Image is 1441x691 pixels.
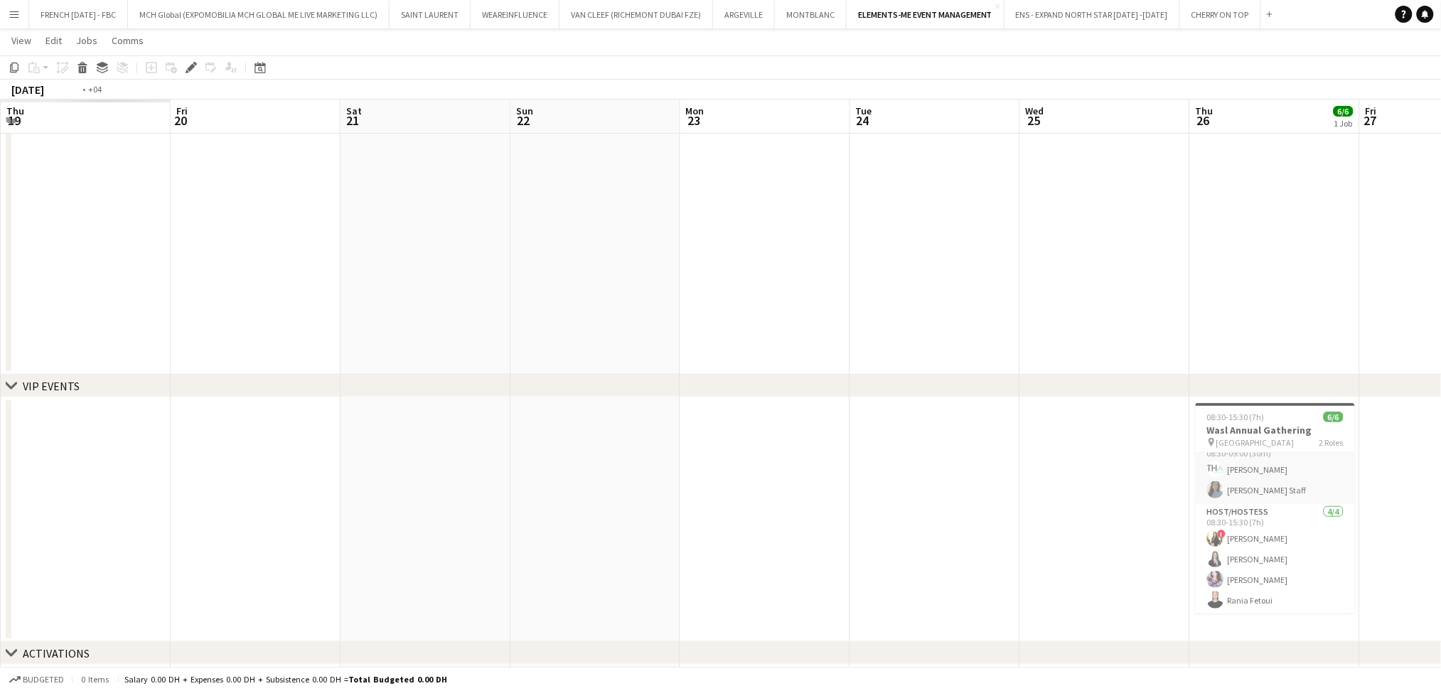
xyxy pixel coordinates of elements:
button: VAN CLEEF (RICHEMONT DUBAI FZE) [559,1,713,28]
button: MCH Global (EXPOMOBILIA MCH GLOBAL ME LIVE MARKETING LLC) [128,1,390,28]
span: View [11,34,31,47]
span: 0 items [78,674,112,685]
span: Edit [45,34,62,47]
span: Budgeted [23,675,64,685]
div: REAL ESTATE [23,112,88,126]
button: ELEMENTS-ME EVENT MANAGEMENT [847,1,1005,28]
button: ARGEVILLE [713,1,775,28]
button: ENS - EXPAND NORTH STAR [DATE] -[DATE] [1005,1,1180,28]
div: ACTIVATIONS [23,646,90,660]
a: Comms [106,31,149,50]
a: Jobs [70,31,103,50]
div: VIP EVENTS [23,379,80,393]
a: Edit [40,31,68,50]
button: SAINT LAURENT [390,1,471,28]
a: View [6,31,37,50]
button: FRENCH [DATE] - FBC [29,1,128,28]
div: [DATE] [11,82,44,97]
span: Jobs [76,34,97,47]
span: Comms [112,34,144,47]
span: Total Budgeted 0.00 DH [348,674,447,685]
div: Salary 0.00 DH + Expenses 0.00 DH + Subsistence 0.00 DH = [124,674,447,685]
button: Budgeted [7,672,66,687]
button: CHERRY ON TOP [1180,1,1261,28]
button: WEAREINFLUENCE [471,1,559,28]
button: MONTBLANC [775,1,847,28]
div: +04 [88,84,102,95]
